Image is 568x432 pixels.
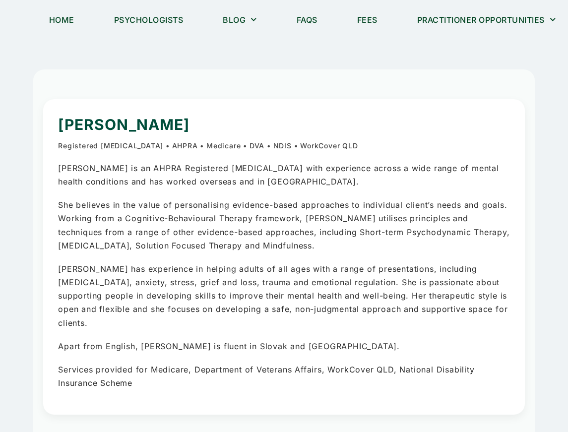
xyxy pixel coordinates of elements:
a: Blog [210,8,269,31]
p: Registered [MEDICAL_DATA] • AHPRA • Medicare • DVA • NDIS • WorkCover QLD [58,140,510,152]
p: She believes in the value of personalising evidence-based approaches to individual client’s needs... [58,198,510,252]
p: [PERSON_NAME] is an AHPRA Registered [MEDICAL_DATA] with experience across a wide range of mental... [58,162,510,188]
a: FAQs [284,8,330,31]
p: [PERSON_NAME] has experience in helping adults of all ages with a range of presentations, includi... [58,262,510,330]
p: Services provided for Medicare, Department of Veterans Affairs, WorkCover QLD, National Disabilit... [58,363,510,390]
h1: [PERSON_NAME] [58,114,510,135]
a: Psychologists [102,8,196,31]
a: Home [37,8,87,31]
a: Fees [345,8,390,31]
p: Apart from English, [PERSON_NAME] is fluent in Slovak and [GEOGRAPHIC_DATA]. [58,340,510,353]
